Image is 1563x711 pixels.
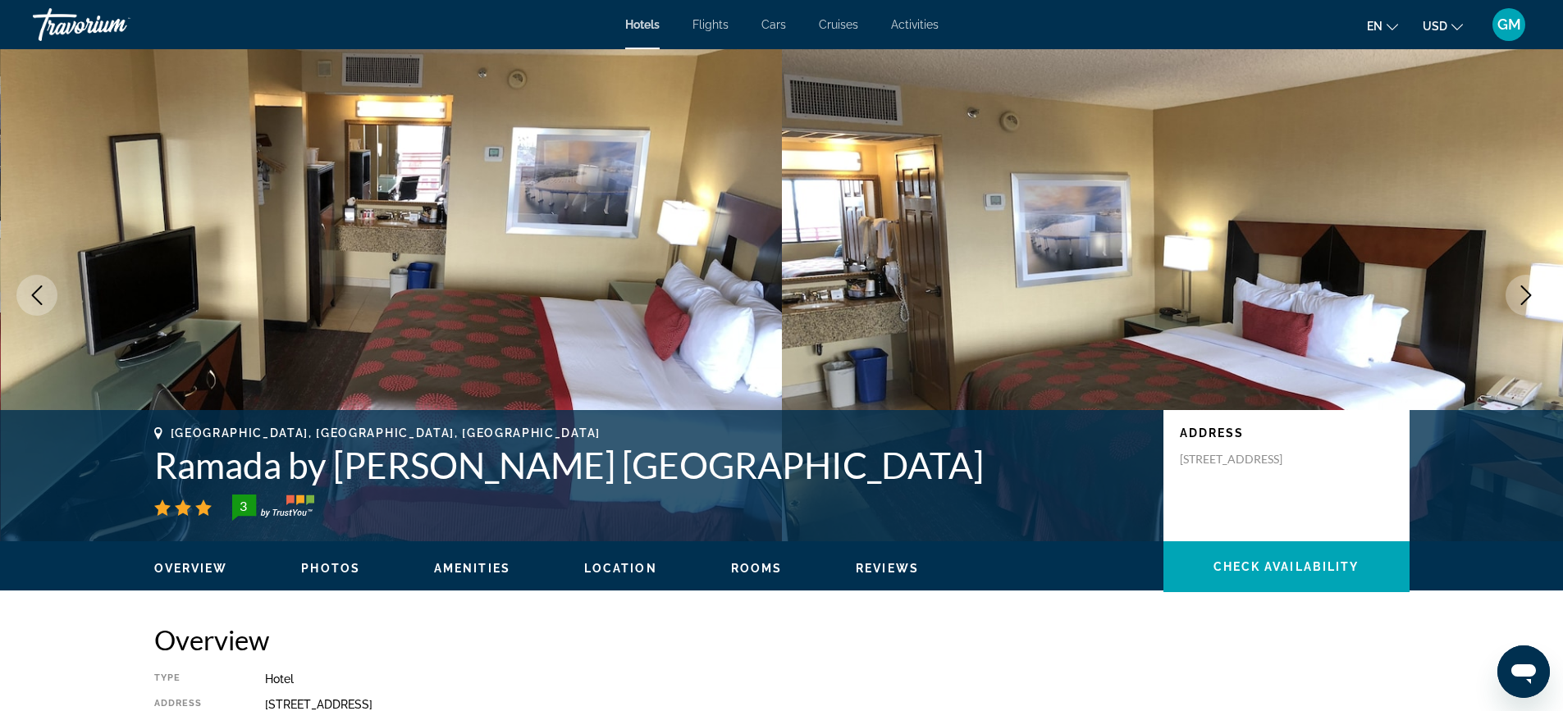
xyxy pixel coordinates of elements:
[232,495,314,521] img: trustyou-badge-hor.svg
[1163,541,1410,592] button: Check Availability
[301,561,360,576] button: Photos
[227,496,260,516] div: 3
[1213,560,1360,573] span: Check Availability
[434,561,510,576] button: Amenities
[1423,14,1463,38] button: Change currency
[856,562,919,575] span: Reviews
[1506,275,1547,316] button: Next image
[1180,452,1311,467] p: [STREET_ADDRESS]
[819,18,858,31] a: Cruises
[154,672,224,686] div: Type
[692,18,729,31] a: Flights
[1180,426,1393,440] p: Address
[584,562,657,575] span: Location
[154,623,1410,656] h2: Overview
[154,561,228,576] button: Overview
[731,561,783,576] button: Rooms
[1497,645,1550,698] iframe: Button to launch messaging window
[1488,7,1530,42] button: User Menu
[154,562,228,575] span: Overview
[265,672,1410,686] div: Hotel
[154,698,224,711] div: Address
[584,561,657,576] button: Location
[33,3,197,46] a: Travorium
[1423,20,1447,33] span: USD
[265,698,1410,711] div: [STREET_ADDRESS]
[625,18,660,31] a: Hotels
[434,562,510,575] span: Amenities
[171,426,601,440] span: [GEOGRAPHIC_DATA], [GEOGRAPHIC_DATA], [GEOGRAPHIC_DATA]
[1497,16,1521,33] span: GM
[1367,14,1398,38] button: Change language
[856,561,919,576] button: Reviews
[731,562,783,575] span: Rooms
[1367,20,1382,33] span: en
[301,562,360,575] span: Photos
[154,444,1147,486] h1: Ramada by [PERSON_NAME] [GEOGRAPHIC_DATA]
[16,275,57,316] button: Previous image
[891,18,939,31] a: Activities
[761,18,786,31] a: Cars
